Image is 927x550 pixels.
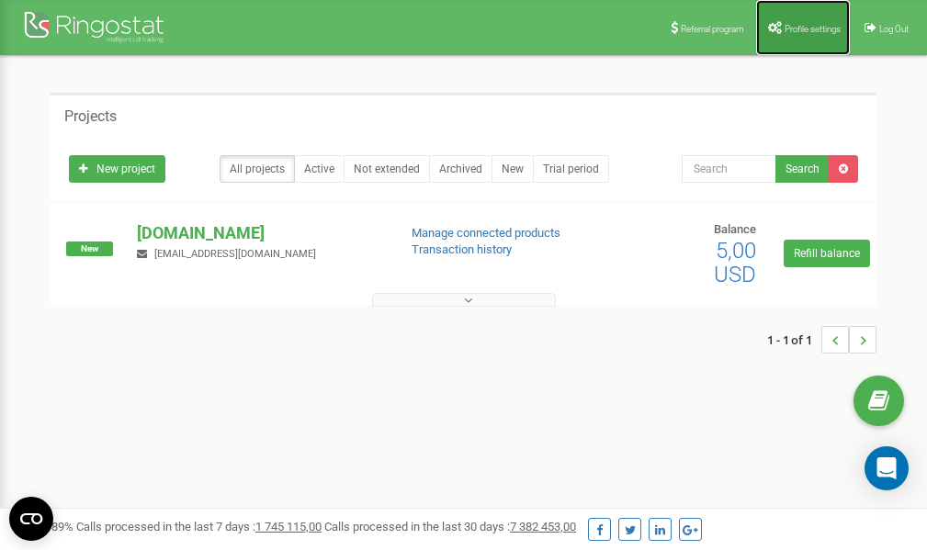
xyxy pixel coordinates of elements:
[865,446,909,490] div: Open Intercom Messenger
[9,497,53,541] button: Open CMP widget
[255,520,322,533] u: 1 745 115,00
[64,108,117,125] h5: Projects
[775,155,830,183] button: Search
[767,308,876,372] nav: ...
[714,238,756,287] span: 5,00 USD
[784,240,870,267] a: Refill balance
[69,155,165,183] a: New project
[681,24,744,34] span: Referral program
[412,226,560,240] a: Manage connected products
[785,24,841,34] span: Profile settings
[510,520,576,533] u: 7 382 453,00
[767,326,821,354] span: 1 - 1 of 1
[879,24,909,34] span: Log Out
[429,155,492,183] a: Archived
[714,222,756,236] span: Balance
[533,155,609,183] a: Trial period
[492,155,534,183] a: New
[344,155,430,183] a: Not extended
[137,221,381,245] p: [DOMAIN_NAME]
[154,248,316,260] span: [EMAIL_ADDRESS][DOMAIN_NAME]
[412,242,512,256] a: Transaction history
[294,155,345,183] a: Active
[76,520,322,533] span: Calls processed in the last 7 days :
[220,155,295,183] a: All projects
[324,520,576,533] span: Calls processed in the last 30 days :
[66,241,113,256] span: New
[682,155,776,183] input: Search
